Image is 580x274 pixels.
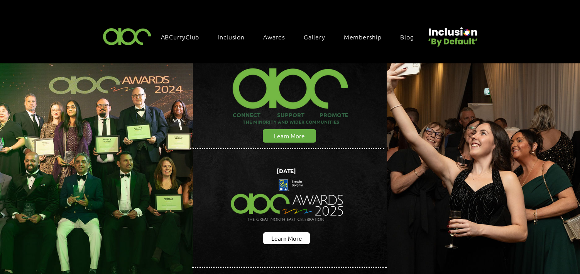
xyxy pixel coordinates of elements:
[233,111,348,119] span: CONNECT SUPPORT PROMOTE
[426,21,479,48] img: Untitled design (22).png
[263,232,310,244] a: Learn More
[243,119,339,125] span: THE MINORITY AND WIDER COMMUNITIES
[259,29,297,45] div: Awards
[274,132,305,140] span: Learn More
[396,29,425,45] a: Blog
[214,29,256,45] div: Inclusion
[157,29,426,45] nav: Site
[101,25,154,48] img: ABC-Logo-Blank-Background-01-01-2.png
[161,32,200,41] span: ABCurryClub
[340,29,393,45] a: Membership
[400,32,414,41] span: Blog
[304,32,325,41] span: Gallery
[277,167,296,175] span: [DATE]
[218,32,245,41] span: Inclusion
[228,58,352,111] img: ABC-Logo-Blank-Background-01-01-2_edited.png
[300,29,337,45] a: Gallery
[157,29,211,45] a: ABCurryClub
[271,234,302,242] span: Learn More
[224,165,351,236] img: Northern Insights Double Pager Apr 2025.png
[263,129,316,143] a: Learn More
[263,32,285,41] span: Awards
[344,32,382,41] span: Membership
